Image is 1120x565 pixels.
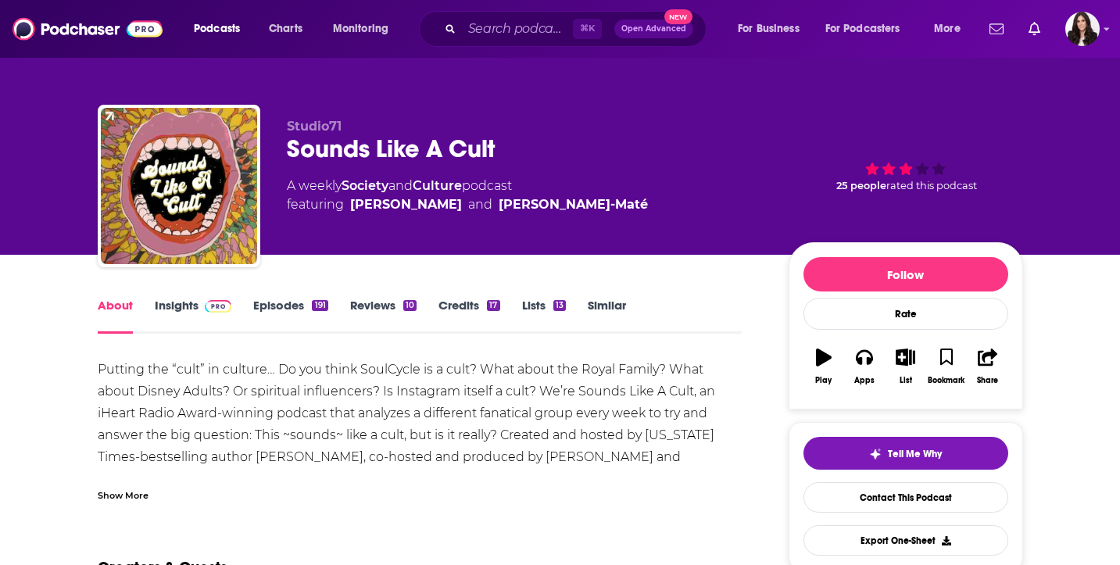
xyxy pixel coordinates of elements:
[934,18,961,40] span: More
[287,119,342,134] span: Studio71
[522,298,566,334] a: Lists13
[287,195,648,214] span: featuring
[869,448,882,460] img: tell me why sparkle
[333,18,388,40] span: Monitoring
[403,300,417,311] div: 10
[13,14,163,44] img: Podchaser - Follow, Share and Rate Podcasts
[1065,12,1100,46] img: User Profile
[621,25,686,33] span: Open Advanced
[727,16,819,41] button: open menu
[287,177,648,214] div: A weekly podcast
[312,300,327,311] div: 191
[205,300,232,313] img: Podchaser Pro
[413,178,462,193] a: Culture
[194,18,240,40] span: Podcasts
[573,19,602,39] span: ⌘ K
[844,338,885,395] button: Apps
[438,298,499,334] a: Credits17
[977,376,998,385] div: Share
[269,18,302,40] span: Charts
[888,448,942,460] span: Tell Me Why
[98,359,742,556] div: Putting the “cult” in culture… Do you think SoulCycle is a cult? What about the Royal Family? Wha...
[803,437,1008,470] button: tell me why sparkleTell Me Why
[836,180,886,191] span: 25 people
[155,298,232,334] a: InsightsPodchaser Pro
[923,16,980,41] button: open menu
[350,195,462,214] a: [PERSON_NAME]
[738,18,800,40] span: For Business
[900,376,912,385] div: List
[803,482,1008,513] a: Contact This Podcast
[350,298,417,334] a: Reviews10
[322,16,409,41] button: open menu
[98,298,133,334] a: About
[553,300,566,311] div: 13
[614,20,693,38] button: Open AdvancedNew
[499,195,648,214] a: [PERSON_NAME]-Maté
[1065,12,1100,46] button: Show profile menu
[789,119,1023,216] div: 25 peoplerated this podcast
[803,525,1008,556] button: Export One-Sheet
[803,257,1008,291] button: Follow
[388,178,413,193] span: and
[253,298,327,334] a: Episodes191
[928,376,964,385] div: Bookmark
[588,298,626,334] a: Similar
[967,338,1007,395] button: Share
[983,16,1010,42] a: Show notifications dropdown
[1065,12,1100,46] span: Logged in as RebeccaShapiro
[664,9,692,24] span: New
[854,376,875,385] div: Apps
[926,338,967,395] button: Bookmark
[434,11,721,47] div: Search podcasts, credits, & more...
[1022,16,1047,42] a: Show notifications dropdown
[815,376,832,385] div: Play
[259,16,312,41] a: Charts
[803,338,844,395] button: Play
[885,338,925,395] button: List
[886,180,977,191] span: rated this podcast
[487,300,499,311] div: 17
[462,16,573,41] input: Search podcasts, credits, & more...
[101,108,257,264] img: Sounds Like A Cult
[468,195,492,214] span: and
[803,298,1008,330] div: Rate
[815,16,923,41] button: open menu
[342,178,388,193] a: Society
[183,16,260,41] button: open menu
[825,18,900,40] span: For Podcasters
